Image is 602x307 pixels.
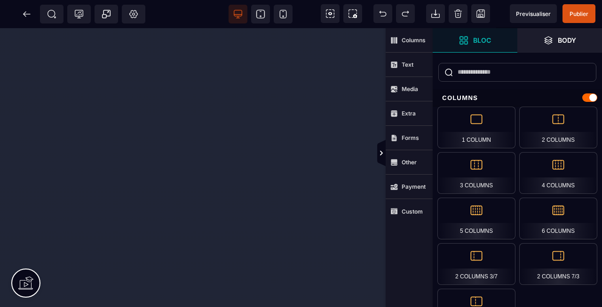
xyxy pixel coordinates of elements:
span: Popup [102,9,111,19]
span: Previsualiser [516,10,551,17]
strong: Custom [402,208,423,215]
strong: Extra [402,110,416,117]
span: SEO [47,9,56,19]
div: 5 Columns [437,198,515,239]
strong: Forms [402,134,419,141]
span: Preview [510,4,557,23]
strong: Text [402,61,413,68]
span: Screenshot [343,4,362,23]
span: Publier [570,10,588,17]
span: Open Blocks [433,28,517,53]
div: 1 Column [437,107,515,148]
span: View components [321,4,340,23]
strong: Columns [402,37,426,44]
strong: Media [402,85,418,92]
div: 3 Columns [437,152,515,194]
div: 4 Columns [519,152,597,194]
div: 6 Columns [519,198,597,239]
span: Open Layer Manager [517,28,602,53]
strong: Body [558,37,576,44]
div: Columns [433,89,602,107]
strong: Bloc [473,37,491,44]
span: Setting Body [129,9,138,19]
strong: Payment [402,183,426,190]
div: 2 Columns 3/7 [437,243,515,285]
div: 2 Columns 7/3 [519,243,597,285]
span: Tracking [74,9,84,19]
strong: Other [402,159,417,166]
div: 2 Columns [519,107,597,148]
